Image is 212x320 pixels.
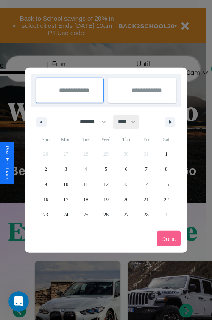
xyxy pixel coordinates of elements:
[144,177,149,192] span: 14
[36,177,56,192] button: 9
[136,133,156,146] span: Fri
[76,192,96,207] button: 18
[144,207,149,222] span: 28
[164,177,169,192] span: 15
[56,133,75,146] span: Mon
[45,161,47,177] span: 2
[63,177,68,192] span: 10
[76,133,96,146] span: Tue
[85,161,87,177] span: 4
[136,207,156,222] button: 28
[56,192,75,207] button: 17
[116,133,136,146] span: Thu
[144,192,149,207] span: 21
[103,177,109,192] span: 12
[36,133,56,146] span: Sun
[156,133,176,146] span: Sat
[125,161,127,177] span: 6
[84,207,89,222] span: 25
[96,177,116,192] button: 12
[136,161,156,177] button: 7
[84,192,89,207] span: 18
[123,177,128,192] span: 13
[136,177,156,192] button: 14
[116,192,136,207] button: 20
[36,161,56,177] button: 2
[105,161,107,177] span: 5
[96,133,116,146] span: Wed
[84,177,89,192] span: 11
[76,161,96,177] button: 4
[165,161,167,177] span: 8
[76,207,96,222] button: 25
[43,207,48,222] span: 23
[164,192,169,207] span: 22
[116,177,136,192] button: 13
[56,161,75,177] button: 3
[156,177,176,192] button: 15
[96,207,116,222] button: 26
[116,207,136,222] button: 27
[4,146,10,180] div: Give Feedback
[36,207,56,222] button: 23
[96,192,116,207] button: 19
[56,207,75,222] button: 24
[103,192,109,207] span: 19
[156,192,176,207] button: 22
[8,291,29,312] iframe: Intercom live chat
[123,207,128,222] span: 27
[63,192,68,207] span: 17
[116,161,136,177] button: 6
[96,161,116,177] button: 5
[43,192,48,207] span: 16
[76,177,96,192] button: 11
[45,177,47,192] span: 9
[36,192,56,207] button: 16
[156,161,176,177] button: 8
[136,192,156,207] button: 21
[63,207,68,222] span: 24
[123,192,128,207] span: 20
[64,161,67,177] span: 3
[56,177,75,192] button: 10
[156,146,176,161] button: 1
[103,207,109,222] span: 26
[165,146,167,161] span: 1
[157,231,181,246] button: Done
[145,161,148,177] span: 7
